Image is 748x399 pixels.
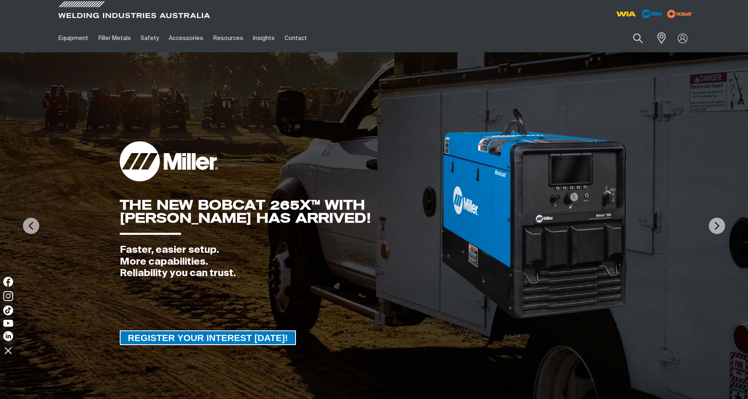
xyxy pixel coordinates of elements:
[709,218,725,234] img: NextArrow
[3,331,13,341] img: LinkedIn
[248,24,280,52] a: Insights
[3,320,13,327] img: YouTube
[164,24,208,52] a: Accessories
[280,24,312,52] a: Contact
[120,244,440,279] div: Faster, easier setup. More capabilities. Reliability you can trust.
[208,24,248,52] a: Resources
[136,24,164,52] a: Safety
[121,330,296,345] span: REGISTER YOUR INTEREST [DATE]!
[1,343,15,357] img: hide socials
[3,305,13,315] img: TikTok
[23,218,39,234] img: PrevArrow
[54,24,534,52] nav: Main
[3,277,13,287] img: Facebook
[3,291,13,301] img: Instagram
[624,29,652,48] button: Search products
[54,24,93,52] a: Equipment
[665,8,694,20] img: miller
[614,29,652,48] input: Product name or item number...
[120,330,296,345] a: REGISTER YOUR INTEREST TODAY!
[120,198,440,225] div: THE NEW BOBCAT 265X™ WITH [PERSON_NAME] HAS ARRIVED!
[93,24,135,52] a: Filler Metals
